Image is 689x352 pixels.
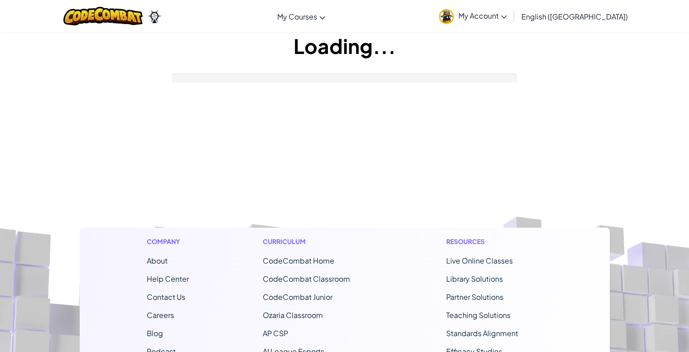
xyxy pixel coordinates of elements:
a: Teaching Solutions [446,310,511,320]
a: Standards Alignment [446,328,518,338]
a: Blog [147,328,163,338]
a: Library Solutions [446,274,503,284]
a: Careers [147,310,174,320]
img: CodeCombat logo [63,7,143,25]
span: My Courses [277,12,317,21]
a: Live Online Classes [446,256,513,265]
img: Ozaria [147,10,162,23]
img: avatar [439,9,454,24]
a: My Courses [273,4,330,29]
a: My Account [434,2,511,30]
a: CodeCombat Classroom [263,274,350,284]
h1: Curriculum [263,237,372,246]
a: AP CSP [263,328,288,338]
a: Ozaria Classroom [263,310,323,320]
h1: Resources [446,237,543,246]
span: Contact Us [147,292,185,302]
a: CodeCombat Junior [263,292,332,302]
a: About [147,256,168,265]
a: Partner Solutions [446,292,503,302]
span: My Account [458,11,507,20]
span: CodeCombat Home [263,256,334,265]
span: English ([GEOGRAPHIC_DATA]) [521,12,628,21]
h1: Company [147,237,189,246]
a: English ([GEOGRAPHIC_DATA]) [517,4,632,29]
a: Help Center [147,274,189,284]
